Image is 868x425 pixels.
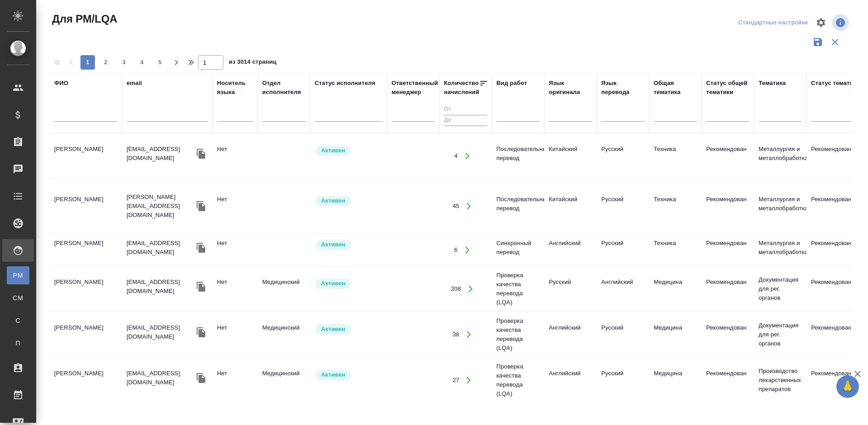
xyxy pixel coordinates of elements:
button: 4 [135,55,149,70]
p: Активен [321,196,345,205]
td: Нет [212,190,258,222]
td: [PERSON_NAME] [50,273,122,305]
div: ФИО [54,79,68,88]
td: Нет [212,140,258,172]
p: [EMAIL_ADDRESS][DOMAIN_NAME] [127,145,194,163]
td: Документация для рег. органов [754,271,807,307]
p: Активен [321,370,345,379]
div: 45 [453,202,459,211]
td: [PERSON_NAME] [50,234,122,266]
div: Общая тематика [654,79,697,97]
div: Тематика [759,79,786,88]
td: Последовательный перевод [492,140,544,172]
div: Статус тематики [811,79,860,88]
span: П [11,339,25,348]
td: Нет [212,364,258,396]
td: Китайский [544,190,597,222]
td: Проверка качества перевода (LQA) [492,358,544,403]
td: Техника [649,190,702,222]
div: 38 [453,330,459,339]
span: С [11,316,25,325]
a: CM [7,289,29,307]
p: [EMAIL_ADDRESS][DOMAIN_NAME] [127,278,194,296]
div: Отдел исполнителя [262,79,306,97]
td: Медицинский [258,364,310,396]
td: Медицина [649,364,702,396]
td: Рекомендован [702,364,754,396]
div: 4 [454,151,458,161]
div: Статус общей тематики [706,79,750,97]
span: Настроить таблицу [810,12,832,33]
span: 2 [99,58,113,67]
span: CM [11,293,25,302]
a: П [7,334,29,352]
td: Медицинский [258,273,310,305]
p: [PERSON_NAME][EMAIL_ADDRESS][DOMAIN_NAME] [127,193,194,220]
button: Открыть работы [460,371,478,390]
td: Металлургия и металлобработка [754,190,807,222]
input: От [444,104,487,115]
td: Китайский [544,140,597,172]
span: PM [11,271,25,280]
td: Рекомендован [702,319,754,350]
td: [PERSON_NAME] [50,140,122,172]
td: Английский [544,364,597,396]
button: Открыть работы [458,147,476,165]
button: Скопировать [194,199,208,213]
td: Документация для рег. органов [754,316,807,353]
div: 208 [451,284,461,293]
p: [EMAIL_ADDRESS][DOMAIN_NAME] [127,369,194,387]
div: Носитель языка [217,79,253,97]
td: Русский [597,140,649,172]
div: 27 [453,376,459,385]
td: Рекомендован [702,140,754,172]
button: Скопировать [194,371,208,385]
td: Техника [649,140,702,172]
div: email [127,79,142,88]
div: Рядовой исполнитель: назначай с учетом рейтинга [315,195,382,207]
button: Открыть работы [458,241,476,259]
a: С [7,312,29,330]
td: Рекомендован [702,190,754,222]
td: Русский [597,234,649,266]
td: Английский [544,319,597,350]
a: PM [7,266,29,284]
td: Рекомендован [702,273,754,305]
span: 🙏 [840,377,855,396]
button: Открыть работы [460,197,478,216]
td: Производство лекарственных препаратов [754,362,807,398]
td: Медицина [649,273,702,305]
button: Скопировать [194,241,208,255]
td: Русский [597,319,649,350]
td: Металлургия и металлобработка [754,234,807,266]
td: Нет [212,273,258,305]
td: Последовательный перевод [492,190,544,222]
button: Сбросить фильтры [826,33,844,51]
div: Статус исполнителя [315,79,375,88]
span: из 3014 страниц [229,57,277,70]
button: Сохранить фильтры [809,33,826,51]
td: Медицинский [258,319,310,350]
p: Активен [321,325,345,334]
td: Английский [544,234,597,266]
div: Рядовой исполнитель: назначай с учетом рейтинга [315,145,382,157]
td: Русский [544,273,597,305]
td: [PERSON_NAME] [50,364,122,396]
p: [EMAIL_ADDRESS][DOMAIN_NAME] [127,239,194,257]
div: Рядовой исполнитель: назначай с учетом рейтинга [315,278,382,290]
button: Открыть работы [462,280,480,298]
button: Открыть работы [460,326,478,344]
div: Язык перевода [601,79,645,97]
td: Медицина [649,319,702,350]
p: [EMAIL_ADDRESS][DOMAIN_NAME] [127,323,194,341]
td: Рекомендован [702,234,754,266]
button: Скопировать [194,147,208,161]
span: Посмотреть информацию [832,14,851,31]
td: Металлургия и металлобработка [754,140,807,172]
div: Рядовой исполнитель: назначай с учетом рейтинга [315,323,382,335]
p: Активен [321,240,345,249]
button: 5 [153,55,167,70]
div: Количество начислений [444,79,479,97]
input: До [444,115,487,126]
td: Техника [649,234,702,266]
